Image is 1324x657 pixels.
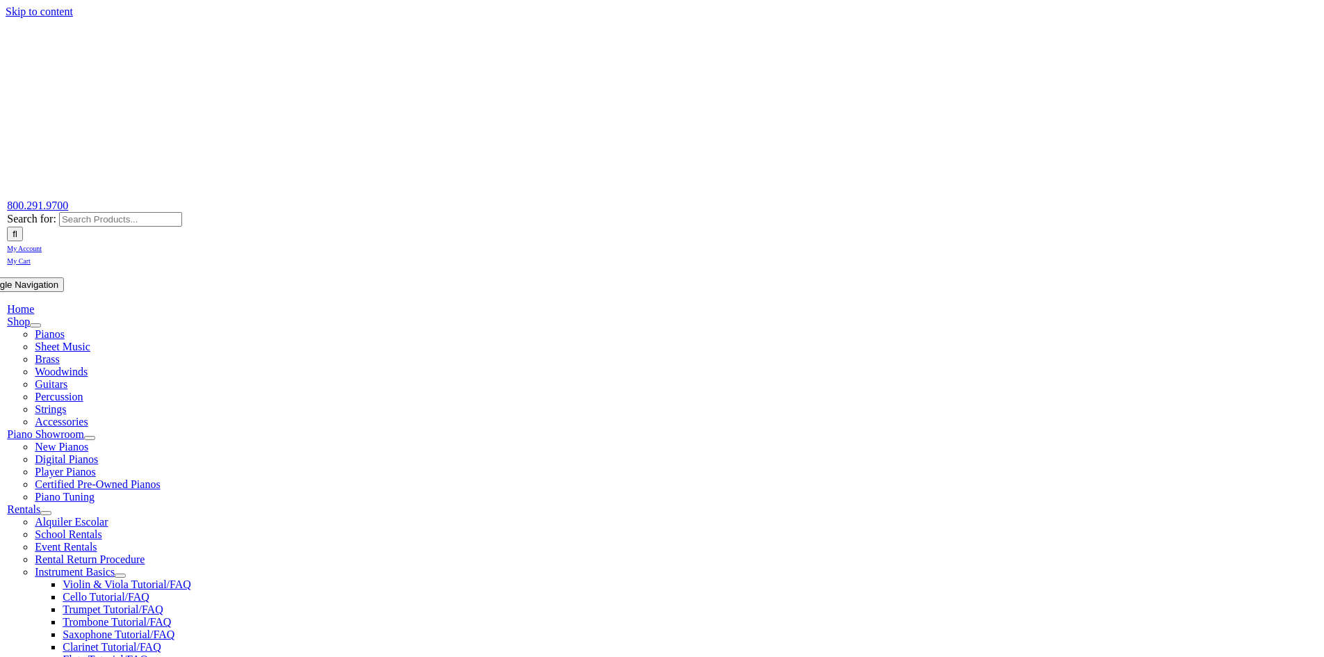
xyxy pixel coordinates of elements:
[35,478,160,490] a: Certified Pre-Owned Pianos
[59,212,182,227] input: Search Products...
[7,303,34,315] a: Home
[35,328,65,340] a: Pianos
[7,200,68,211] a: 800.291.9700
[30,323,41,327] button: Open submenu of Shop
[63,641,161,653] a: Clarinet Tutorial/FAQ
[7,227,23,241] input: Search
[63,591,149,603] a: Cello Tutorial/FAQ
[7,503,40,515] a: Rentals
[35,466,96,478] a: Player Pianos
[7,428,84,440] a: Piano Showroom
[35,553,145,565] a: Rental Return Procedure
[63,616,171,628] a: Trombone Tutorial/FAQ
[35,566,115,578] a: Instrument Basics
[35,366,88,378] a: Woodwinds
[35,453,98,465] a: Digital Pianos
[35,341,90,352] a: Sheet Music
[40,511,51,515] button: Open submenu of Rentals
[115,574,126,578] button: Open submenu of Instrument Basics
[63,628,174,640] a: Saxophone Tutorial/FAQ
[35,416,88,428] a: Accessories
[84,436,95,440] button: Open submenu of Piano Showroom
[7,254,31,266] a: My Cart
[35,353,60,365] a: Brass
[35,391,83,403] a: Percussion
[63,603,163,615] a: Trumpet Tutorial/FAQ
[35,516,108,528] a: Alquiler Escolar
[7,257,31,265] span: My Cart
[35,491,95,503] a: Piano Tuning
[35,528,101,540] a: School Rentals
[7,316,30,327] a: Shop
[7,213,56,225] span: Search for:
[35,441,88,453] a: New Pianos
[35,378,67,390] a: Guitars
[6,6,73,17] a: Skip to content
[63,578,191,590] a: Violin & Viola Tutorial/FAQ
[7,241,42,253] a: My Account
[35,541,97,553] a: Event Rentals
[7,245,42,252] span: My Account
[35,403,66,415] a: Strings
